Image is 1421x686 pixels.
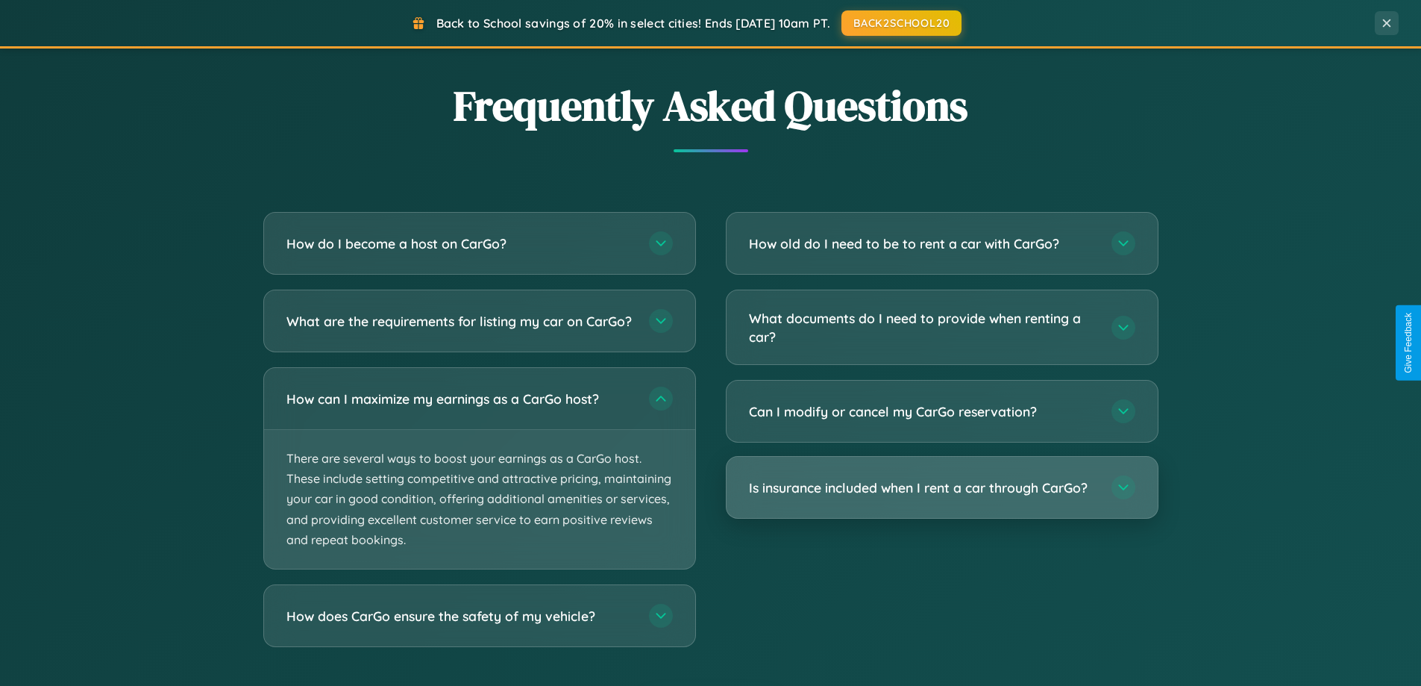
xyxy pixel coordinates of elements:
h3: What are the requirements for listing my car on CarGo? [286,312,634,331]
h3: How can I maximize my earnings as a CarGo host? [286,390,634,408]
h3: How old do I need to be to rent a car with CarGo? [749,234,1097,253]
div: Give Feedback [1403,313,1414,373]
span: Back to School savings of 20% in select cities! Ends [DATE] 10am PT. [436,16,830,31]
h2: Frequently Asked Questions [263,77,1158,134]
button: BACK2SCHOOL20 [841,10,962,36]
h3: Can I modify or cancel my CarGo reservation? [749,402,1097,421]
p: There are several ways to boost your earnings as a CarGo host. These include setting competitive ... [264,430,695,569]
h3: Is insurance included when I rent a car through CarGo? [749,478,1097,497]
h3: What documents do I need to provide when renting a car? [749,309,1097,346]
h3: How do I become a host on CarGo? [286,234,634,253]
h3: How does CarGo ensure the safety of my vehicle? [286,607,634,626]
